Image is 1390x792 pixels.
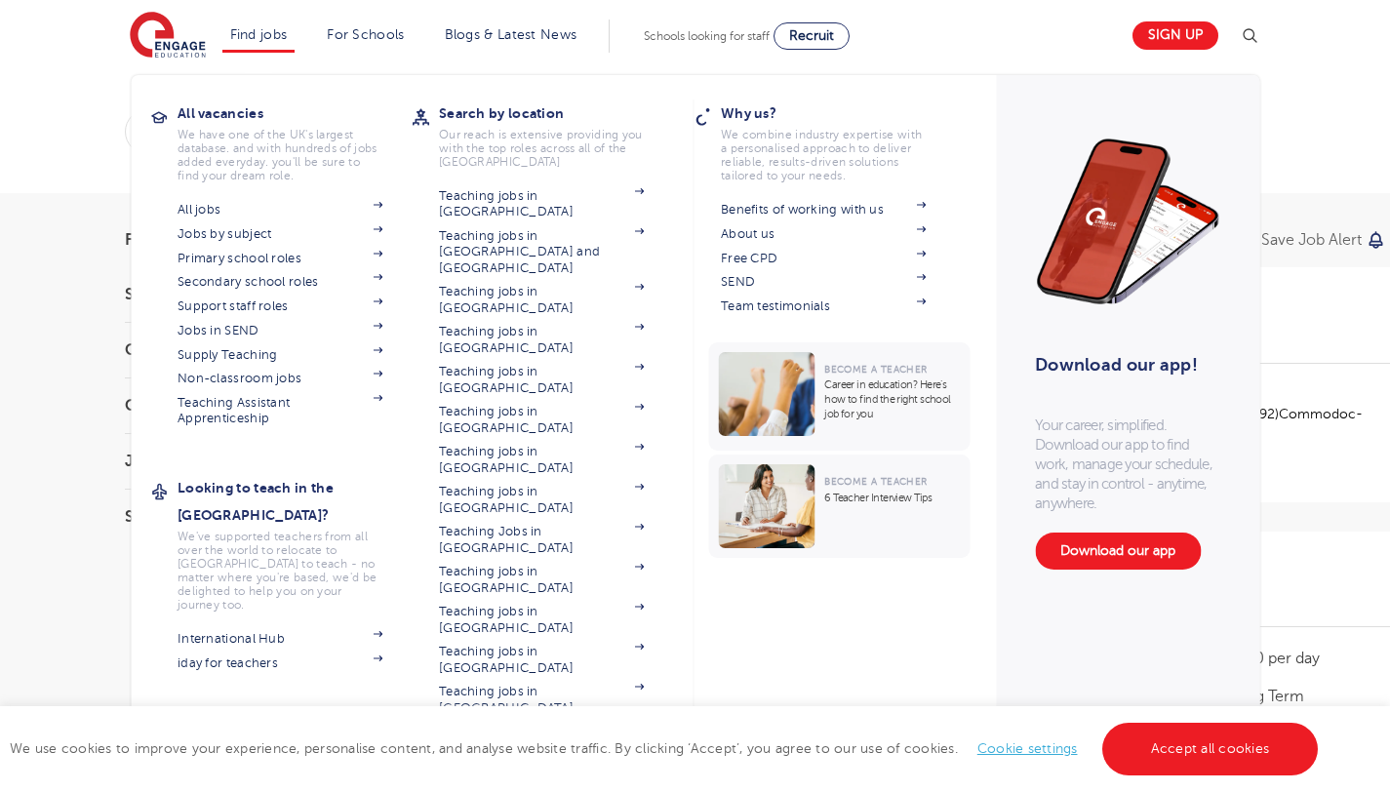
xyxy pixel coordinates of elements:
[977,741,1078,756] a: Cookie settings
[708,455,974,558] a: Become a Teacher6 Teacher Interview Tips
[1261,232,1362,248] p: Save job alert
[1035,416,1220,513] p: Your career, simplified. Download our app to find work, manage your schedule, and stay in control...
[178,631,382,647] a: International Hub
[439,128,644,169] p: Our reach is extensive providing you with the top roles across all of the [GEOGRAPHIC_DATA]
[178,99,412,127] h3: All vacancies
[439,324,644,356] a: Teaching jobs in [GEOGRAPHIC_DATA]
[178,251,382,266] a: Primary school roles
[178,474,412,612] a: Looking to teach in the [GEOGRAPHIC_DATA]?We've supported teachers from all over the world to rel...
[125,454,339,469] h3: Job Type
[439,484,644,516] a: Teaching jobs in [GEOGRAPHIC_DATA]
[439,524,644,556] a: Teaching Jobs in [GEOGRAPHIC_DATA]
[721,99,955,127] h3: Why us?
[130,12,206,60] img: Engage Education
[125,342,339,358] h3: County
[178,323,382,338] a: Jobs in SEND
[824,377,960,421] p: Career in education? Here’s how to find the right school job for you
[1132,21,1218,50] a: Sign up
[178,128,382,182] p: We have one of the UK's largest database. and with hundreds of jobs added everyday. you'll be sur...
[178,530,382,612] p: We've supported teachers from all over the world to relocate to [GEOGRAPHIC_DATA] to teach - no m...
[824,476,927,487] span: Become a Teacher
[1102,723,1319,775] a: Accept all cookies
[178,655,382,671] a: iday for teachers
[439,604,644,636] a: Teaching jobs in [GEOGRAPHIC_DATA]
[439,99,673,127] h3: Search by location
[824,491,960,505] p: 6 Teacher Interview Tips
[721,251,926,266] a: Free CPD
[439,284,644,316] a: Teaching jobs in [GEOGRAPHIC_DATA]
[439,228,644,276] a: Teaching jobs in [GEOGRAPHIC_DATA] and [GEOGRAPHIC_DATA]
[178,202,382,218] a: All jobs
[1261,232,1387,248] button: Save job alert
[721,274,926,290] a: SEND
[721,202,926,218] a: Benefits of working with us
[1035,343,1211,386] h3: Download our app!
[125,398,339,414] h3: City
[708,342,974,451] a: Become a TeacherCareer in education? Here’s how to find the right school job for you
[10,741,1323,756] span: We use cookies to improve your experience, personalise content, and analyse website traffic. By c...
[789,28,834,43] span: Recruit
[125,109,1051,154] div: Submit
[439,644,644,676] a: Teaching jobs in [GEOGRAPHIC_DATA]
[178,395,382,427] a: Teaching Assistant Apprenticeship
[439,99,673,169] a: Search by locationOur reach is extensive providing you with the top roles across all of the [GEOG...
[439,564,644,596] a: Teaching jobs in [GEOGRAPHIC_DATA]
[125,509,339,525] h3: Sector
[721,128,926,182] p: We combine industry expertise with a personalised approach to deliver reliable, results-driven so...
[178,298,382,314] a: Support staff roles
[824,364,927,375] span: Become a Teacher
[439,404,644,436] a: Teaching jobs in [GEOGRAPHIC_DATA]
[774,22,850,50] a: Recruit
[721,99,955,182] a: Why us?We combine industry expertise with a personalised approach to deliver reliable, results-dr...
[125,232,183,248] span: Filters
[178,474,412,529] h3: Looking to teach in the [GEOGRAPHIC_DATA]?
[125,287,339,302] h3: Start Date
[439,444,644,476] a: Teaching jobs in [GEOGRAPHIC_DATA]
[178,347,382,363] a: Supply Teaching
[445,27,577,42] a: Blogs & Latest News
[327,27,404,42] a: For Schools
[178,99,412,182] a: All vacanciesWe have one of the UK's largest database. and with hundreds of jobs added everyday. ...
[439,364,644,396] a: Teaching jobs in [GEOGRAPHIC_DATA]
[178,274,382,290] a: Secondary school roles
[439,188,644,220] a: Teaching jobs in [GEOGRAPHIC_DATA]
[230,27,288,42] a: Find jobs
[439,684,644,716] a: Teaching jobs in [GEOGRAPHIC_DATA]
[644,29,770,43] span: Schools looking for staff
[178,371,382,386] a: Non-classroom jobs
[1035,533,1201,570] a: Download our app
[721,226,926,242] a: About us
[178,226,382,242] a: Jobs by subject
[721,298,926,314] a: Team testimonials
